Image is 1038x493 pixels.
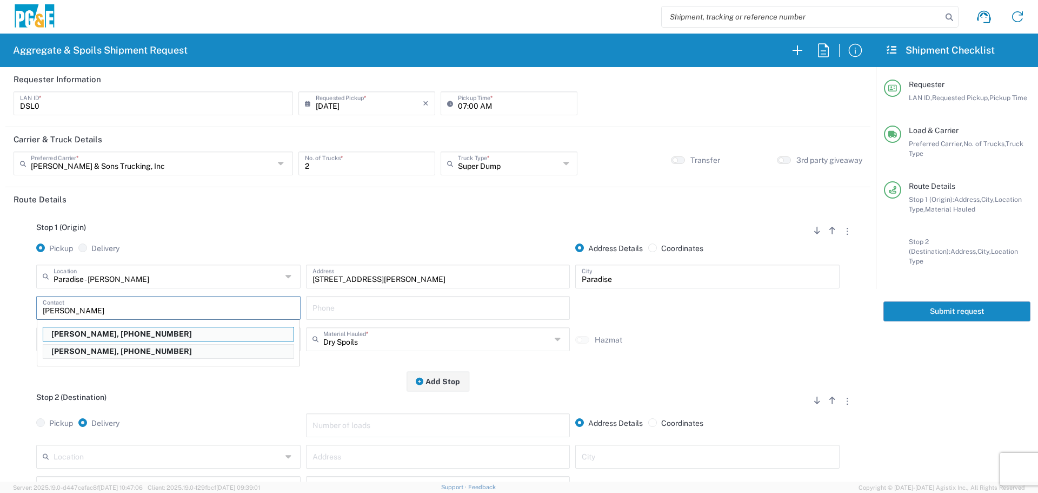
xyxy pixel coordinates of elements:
span: Server: 2025.19.0-d447cefac8f [13,484,143,491]
span: [DATE] 09:39:01 [216,484,260,491]
span: Pickup Time [989,94,1027,102]
input: Shipment, tracking or reference number [662,6,942,27]
span: Address, [954,195,981,203]
i: × [423,95,429,112]
label: Address Details [575,418,643,428]
h2: Requester Information [14,74,101,85]
span: City, [981,195,995,203]
span: Address, [950,247,977,255]
span: Client: 2025.19.0-129fbcf [148,484,260,491]
span: Load & Carrier [909,126,959,135]
span: Stop 1 (Origin) [36,223,86,232]
h2: Shipment Checklist [886,44,995,57]
p: David McGregor, 530-526-8407 [43,327,294,341]
label: Address Details [575,244,643,253]
p: David Preciado, 530-383-0336 [43,345,294,358]
img: pge [13,4,56,30]
a: Feedback [468,484,496,490]
label: Coordinates [648,418,703,428]
span: Copyright © [DATE]-[DATE] Agistix Inc., All Rights Reserved [859,483,1025,492]
span: LAN ID, [909,94,932,102]
span: Requester [909,80,944,89]
label: Hazmat [595,335,622,345]
span: Stop 1 (Origin): [909,195,954,203]
span: Stop 2 (Destination) [36,393,107,402]
label: 3rd party giveaway [796,155,862,165]
h2: Carrier & Truck Details [14,134,102,145]
button: Submit request [883,301,1030,321]
span: Requested Pickup, [932,94,989,102]
span: Route Details [909,182,955,190]
label: Coordinates [648,244,703,253]
span: Preferred Carrier, [909,140,963,148]
span: No. of Trucks, [963,140,1006,148]
span: [DATE] 10:47:06 [99,484,143,491]
span: Material Hauled [925,205,975,213]
h2: Aggregate & Spoils Shipment Request [13,44,188,57]
a: Support [441,484,468,490]
h2: Route Details [14,194,66,205]
span: City, [977,247,991,255]
span: Stop 2 (Destination): [909,238,950,255]
button: Add Stop [407,371,469,391]
label: Transfer [690,155,720,165]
